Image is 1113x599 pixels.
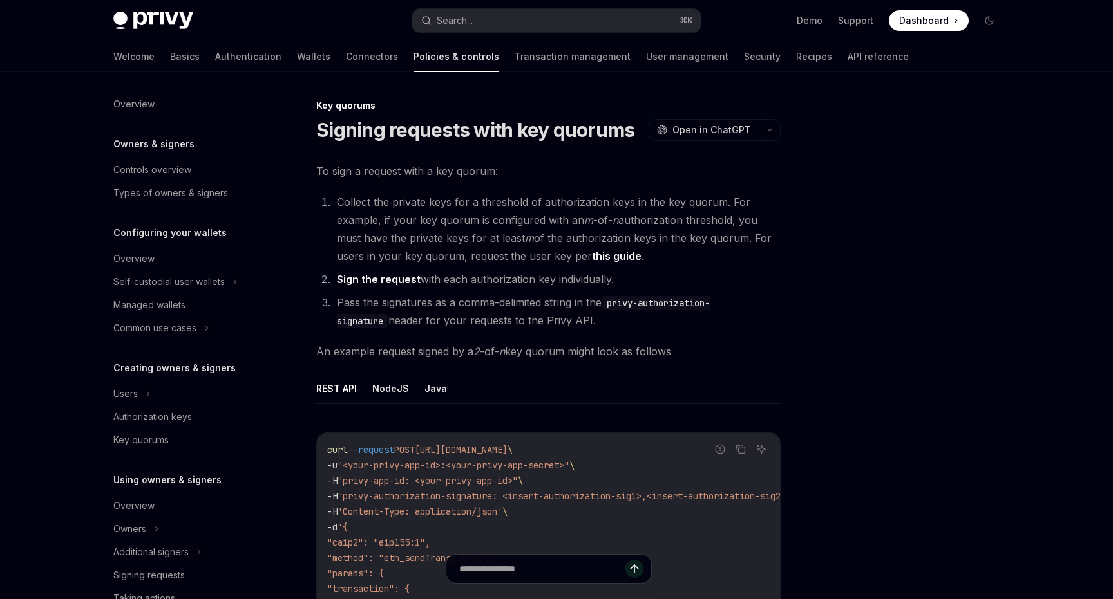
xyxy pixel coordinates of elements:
button: Java [424,373,447,403]
button: Copy the contents from the code block [732,441,749,457]
a: this guide [592,250,642,263]
a: Signing requests [103,564,268,587]
span: -H [327,475,338,486]
span: \ [502,506,508,517]
div: Overview [113,498,155,513]
div: Self-custodial user wallets [113,274,225,290]
a: Transaction management [515,41,631,72]
div: Managed wallets [113,297,185,313]
span: To sign a request with a key quorum: [316,162,781,180]
li: with each authorization key individually. [333,270,781,288]
a: Basics [170,41,200,72]
div: Key quorums [316,99,781,112]
a: Wallets [297,41,330,72]
span: -d [327,521,338,533]
a: API reference [848,41,909,72]
span: '{ [338,521,348,533]
a: Key quorums [103,429,268,452]
li: Pass the signatures as a comma-delimited string in the header for your requests to the Privy API. [333,293,781,329]
h5: Configuring your wallets [113,225,227,241]
span: -u [327,459,338,471]
div: Search... [437,13,473,28]
button: Search...⌘K [412,9,701,32]
h1: Signing requests with key quorums [316,118,634,142]
span: Open in ChatGPT [672,124,751,136]
h5: Owners & signers [113,136,195,152]
a: Sign the request [337,273,421,286]
span: -H [327,490,338,502]
span: "<your-privy-app-id>:<your-privy-app-secret>" [338,459,569,471]
em: m [584,214,593,226]
a: Controls overview [103,158,268,181]
span: \ [508,444,513,456]
span: --request [348,444,394,456]
div: Signing requests [113,567,185,583]
h5: Using owners & signers [113,472,222,488]
h5: Creating owners & signers [113,360,236,376]
a: Managed wallets [103,293,268,317]
a: Overview [103,93,268,116]
em: 2 [473,345,480,358]
button: Toggle dark mode [979,10,1000,31]
div: Overview [113,251,155,266]
span: Dashboard [899,14,949,27]
a: Connectors [346,41,398,72]
div: Types of owners & signers [113,185,228,201]
span: -H [327,506,338,517]
div: Authorization keys [113,409,192,425]
img: dark logo [113,12,193,30]
button: Send message [625,560,643,578]
span: An example request signed by a -of- key quorum might look as follows [316,342,781,360]
div: Users [113,386,138,401]
div: Controls overview [113,162,191,178]
span: curl [327,444,348,456]
div: Additional signers [113,544,189,560]
span: "privy-app-id: <your-privy-app-id>" [338,475,518,486]
button: REST API [316,373,357,403]
a: Types of owners & signers [103,181,268,205]
a: Security [744,41,781,72]
a: Welcome [113,41,155,72]
a: Demo [797,14,823,27]
span: [URL][DOMAIN_NAME] [415,444,508,456]
button: NodeJS [372,373,409,403]
span: POST [394,444,415,456]
div: Overview [113,97,155,112]
a: Support [838,14,873,27]
span: ⌘ K [680,15,693,26]
em: n [613,214,618,226]
a: User management [646,41,728,72]
li: Collect the private keys for a threshold of authorization keys in the key quorum. For example, if... [333,193,781,265]
a: Overview [103,494,268,517]
span: "privy-authorization-signature: <insert-authorization-sig1>,<insert-authorization-sig2>" [338,490,791,502]
a: Policies & controls [414,41,499,72]
a: Authorization keys [103,405,268,429]
a: Recipes [796,41,832,72]
button: Report incorrect code [712,441,728,457]
a: Overview [103,247,268,270]
div: Common use cases [113,320,196,336]
span: "caip2": "eip155:1", [327,537,430,548]
span: \ [518,475,523,486]
div: Key quorums [113,432,169,448]
div: Owners [113,521,146,537]
span: \ [569,459,575,471]
em: m [525,232,534,244]
button: Ask AI [753,441,770,457]
span: 'Content-Type: application/json' [338,506,502,517]
a: Dashboard [889,10,969,31]
button: Open in ChatGPT [649,119,759,141]
em: n [499,345,505,358]
a: Authentication [215,41,281,72]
